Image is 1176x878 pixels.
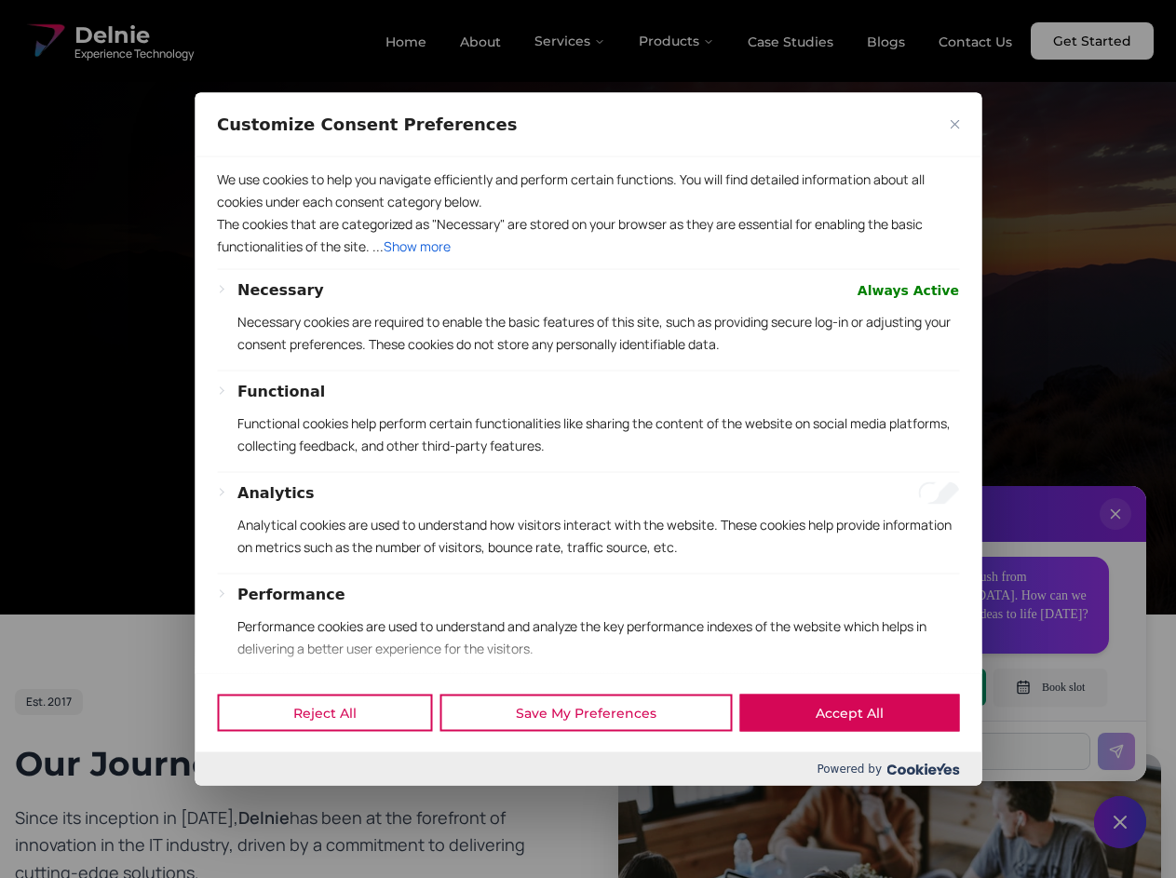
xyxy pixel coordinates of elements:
[217,695,432,732] button: Reject All
[237,412,959,456] p: Functional cookies help perform certain functionalities like sharing the content of the website o...
[237,513,959,558] p: Analytical cookies are used to understand how visitors interact with the website. These cookies h...
[237,310,959,355] p: Necessary cookies are required to enable the basic features of this site, such as providing secur...
[217,113,517,135] span: Customize Consent Preferences
[237,615,959,659] p: Performance cookies are used to understand and analyze the key performance indexes of the website...
[739,695,959,732] button: Accept All
[237,583,345,605] button: Performance
[237,278,324,301] button: Necessary
[439,695,732,732] button: Save My Preferences
[858,278,959,301] span: Always Active
[237,481,315,504] button: Analytics
[886,763,959,775] img: Cookieyes logo
[918,481,959,504] input: Enable Analytics
[217,212,959,257] p: The cookies that are categorized as "Necessary" are stored on your browser as they are essential ...
[217,168,959,212] p: We use cookies to help you navigate efficiently and perform certain functions. You will find deta...
[237,380,325,402] button: Functional
[195,752,981,786] div: Powered by
[384,235,451,257] button: Show more
[950,119,959,128] img: Close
